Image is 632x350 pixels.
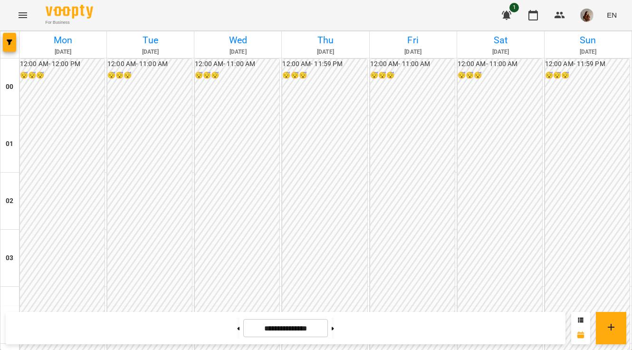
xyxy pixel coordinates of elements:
[370,59,455,69] h6: 12:00 AM - 11:00 AM
[46,5,93,19] img: Voopty Logo
[458,70,542,81] h6: 😴😴😴
[11,4,34,27] button: Menu
[21,33,105,48] h6: Mon
[459,48,543,57] h6: [DATE]
[195,59,279,69] h6: 12:00 AM - 11:00 AM
[108,48,192,57] h6: [DATE]
[20,59,105,69] h6: 12:00 AM - 12:00 PM
[6,196,13,206] h6: 02
[46,19,93,26] span: For Business
[546,48,630,57] h6: [DATE]
[196,48,280,57] h6: [DATE]
[546,33,630,48] h6: Sun
[370,70,455,81] h6: 😴😴😴
[108,33,192,48] h6: Tue
[580,9,594,22] img: 3ce433daf340da6b7c5881d4c37f3cdb.png
[283,33,367,48] h6: Thu
[509,3,519,12] span: 1
[283,48,367,57] h6: [DATE]
[195,70,279,81] h6: 😴😴😴
[6,82,13,92] h6: 00
[545,70,630,81] h6: 😴😴😴
[607,10,617,20] span: EN
[107,70,192,81] h6: 😴😴😴
[282,70,367,81] h6: 😴😴😴
[20,70,105,81] h6: 😴😴😴
[459,33,543,48] h6: Sat
[196,33,280,48] h6: Wed
[107,59,192,69] h6: 12:00 AM - 11:00 AM
[371,33,455,48] h6: Fri
[282,59,367,69] h6: 12:00 AM - 11:59 PM
[458,59,542,69] h6: 12:00 AM - 11:00 AM
[21,48,105,57] h6: [DATE]
[6,253,13,263] h6: 03
[371,48,455,57] h6: [DATE]
[545,59,630,69] h6: 12:00 AM - 11:59 PM
[603,6,621,24] button: EN
[6,139,13,149] h6: 01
